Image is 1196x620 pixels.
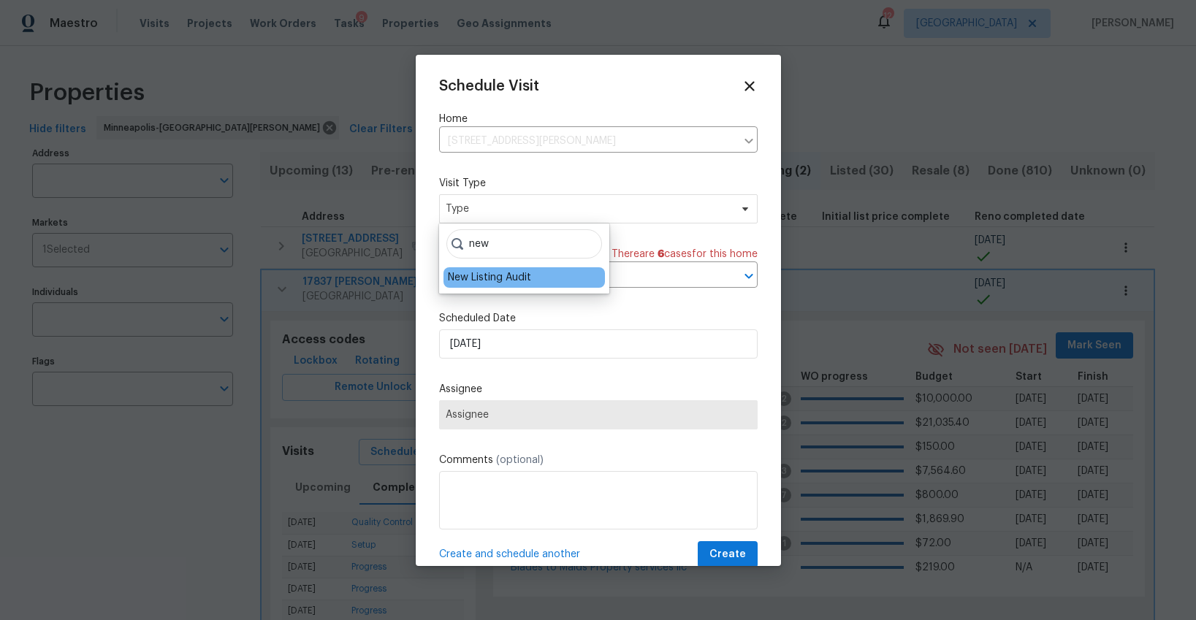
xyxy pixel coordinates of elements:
span: Assignee [446,409,751,421]
span: There are case s for this home [612,247,758,261]
span: Create [709,546,746,564]
span: (optional) [496,455,544,465]
label: Scheduled Date [439,311,758,326]
span: 6 [658,249,664,259]
label: Visit Type [439,176,758,191]
label: Assignee [439,382,758,397]
span: Close [742,78,758,94]
span: Type [446,202,730,216]
button: Create [698,541,758,568]
label: Comments [439,453,758,467]
input: M/D/YYYY [439,329,758,359]
div: New Listing Audit [448,270,531,285]
span: Schedule Visit [439,79,539,93]
input: Enter in an address [439,130,736,153]
label: Home [439,112,758,126]
span: Create and schedule another [439,547,580,562]
button: Open [739,266,759,286]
